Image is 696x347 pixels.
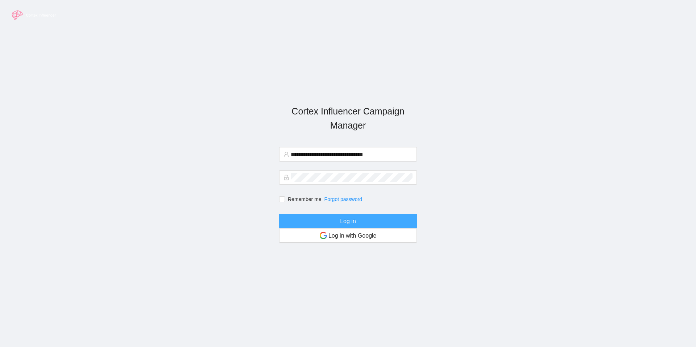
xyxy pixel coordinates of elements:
button: Log in [279,214,417,228]
span: lock [283,175,289,180]
span: Remember me [285,195,324,203]
img: cortex_influencer_logo.eb7f05af6ea253643d75.png [7,7,62,23]
p: Cortex Influencer Campaign Manager [279,104,417,133]
span: Log in [340,217,356,226]
article: Log in with Google [328,231,377,240]
a: Forgot password [324,196,362,202]
img: google.35bcce80fd9ee301f1c9.png [320,232,327,239]
button: Log in with Google [279,228,417,243]
span: user [283,151,289,157]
